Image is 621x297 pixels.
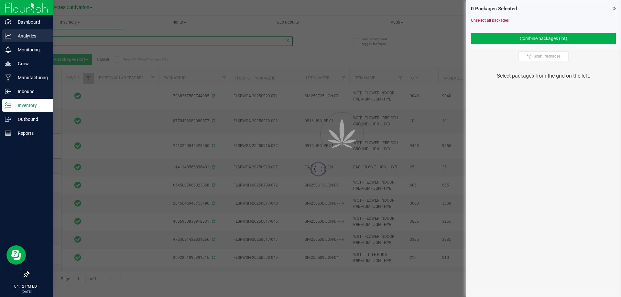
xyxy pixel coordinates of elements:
[5,33,11,39] inline-svg: Analytics
[5,102,11,109] inline-svg: Inventory
[11,129,50,137] p: Reports
[471,33,616,44] button: Combine packages (lot)
[474,72,613,80] div: Select packages from the grid on the left.
[5,130,11,136] inline-svg: Reports
[5,47,11,53] inline-svg: Monitoring
[11,88,50,95] p: Inbound
[5,19,11,25] inline-svg: Dashboard
[534,54,561,59] span: Scan Packages
[5,88,11,95] inline-svg: Inbound
[3,289,50,294] p: [DATE]
[6,245,26,265] iframe: Resource center
[11,32,50,40] p: Analytics
[11,115,50,123] p: Outbound
[5,116,11,122] inline-svg: Outbound
[11,101,50,109] p: Inventory
[11,46,50,54] p: Monitoring
[5,74,11,81] inline-svg: Manufacturing
[11,60,50,68] p: Grow
[3,283,50,289] p: 04:12 PM EDT
[11,74,50,81] p: Manufacturing
[471,18,509,23] a: Unselect all packages
[5,60,11,67] inline-svg: Grow
[518,51,569,61] button: Scan Packages
[11,18,50,26] p: Dashboard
